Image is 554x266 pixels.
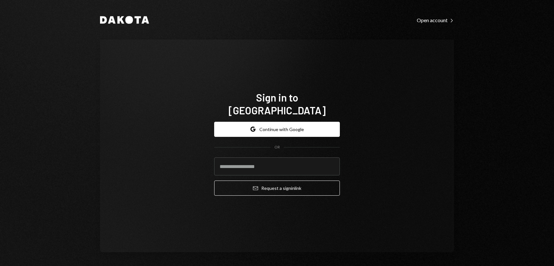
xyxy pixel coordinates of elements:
div: OR [274,145,280,150]
a: Open account [417,16,454,23]
h1: Sign in to [GEOGRAPHIC_DATA] [214,91,340,117]
button: Request a signinlink [214,181,340,196]
div: Open account [417,17,454,23]
button: Continue with Google [214,122,340,137]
